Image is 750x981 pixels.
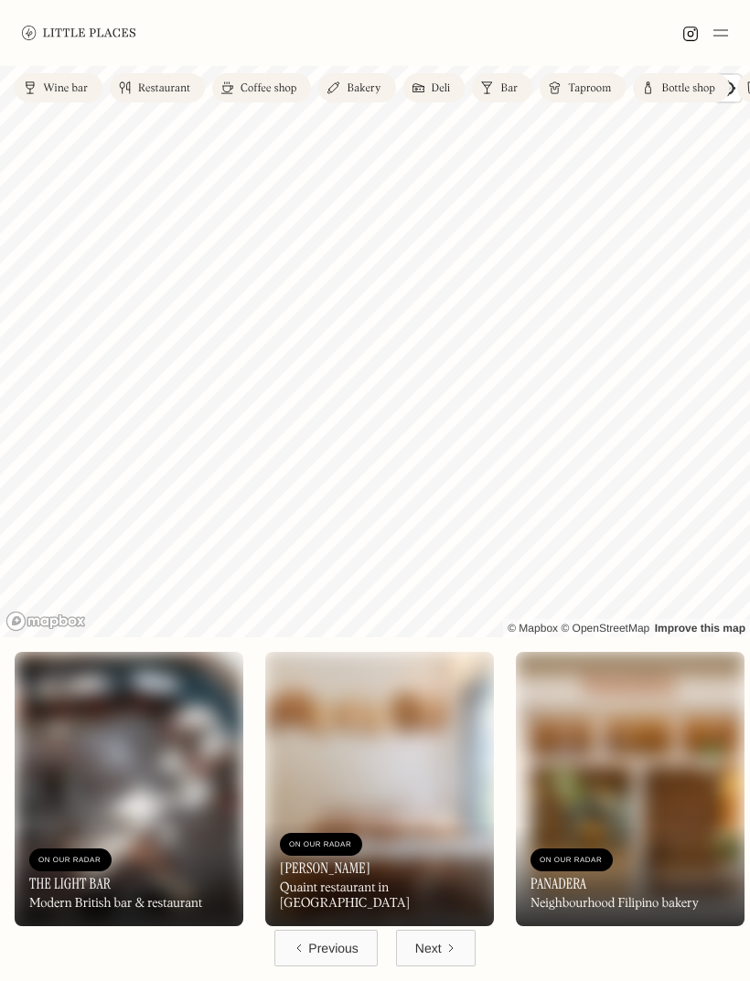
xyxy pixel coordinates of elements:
[347,83,380,94] div: Bakery
[655,622,745,634] a: Improve this map
[110,73,205,102] a: Restaurant
[15,652,243,926] img: The Light Bar
[540,851,604,869] div: On Our Radar
[403,73,466,102] a: Deli
[280,859,370,877] h3: [PERSON_NAME]
[138,83,190,94] div: Restaurant
[396,930,476,966] a: Next Page
[530,896,699,912] div: Neighbourhood Filipino bakery
[472,73,532,102] a: Bar
[308,939,358,957] div: Previous
[29,875,111,892] h3: The Light Bar
[530,875,586,892] h3: Panadera
[241,83,296,94] div: Coffee shop
[561,622,649,634] a: OpenStreetMap
[212,73,311,102] a: Coffee shop
[516,652,745,926] img: Panadera
[568,83,611,94] div: Taproom
[15,652,243,926] a: The Light BarThe Light BarOn Our RadarThe Light BarModern British bar & restaurant
[289,836,353,854] div: On Our Radar
[38,851,102,869] div: On Our Radar
[15,73,102,102] a: Wine bar
[5,611,86,632] a: Mapbox homepage
[280,880,479,912] div: Quaint restaurant in [GEOGRAPHIC_DATA]
[43,83,88,94] div: Wine bar
[29,896,202,912] div: Modern British bar & restaurant
[508,622,558,634] a: Mapbox
[633,73,730,102] a: Bottle shop
[274,930,377,966] a: Previous Page
[318,73,395,102] a: Bakery
[432,83,451,94] div: Deli
[415,939,442,957] div: Next
[516,652,745,926] a: PanaderaPanaderaOn Our RadarPanaderaNeighbourhood Filipino bakery
[661,83,715,94] div: Bottle shop
[265,652,494,926] img: Rochelle Canteen
[540,73,626,102] a: Taproom
[265,652,494,926] a: Rochelle CanteenRochelle CanteenOn Our Radar[PERSON_NAME]Quaint restaurant in [GEOGRAPHIC_DATA]
[500,83,518,94] div: Bar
